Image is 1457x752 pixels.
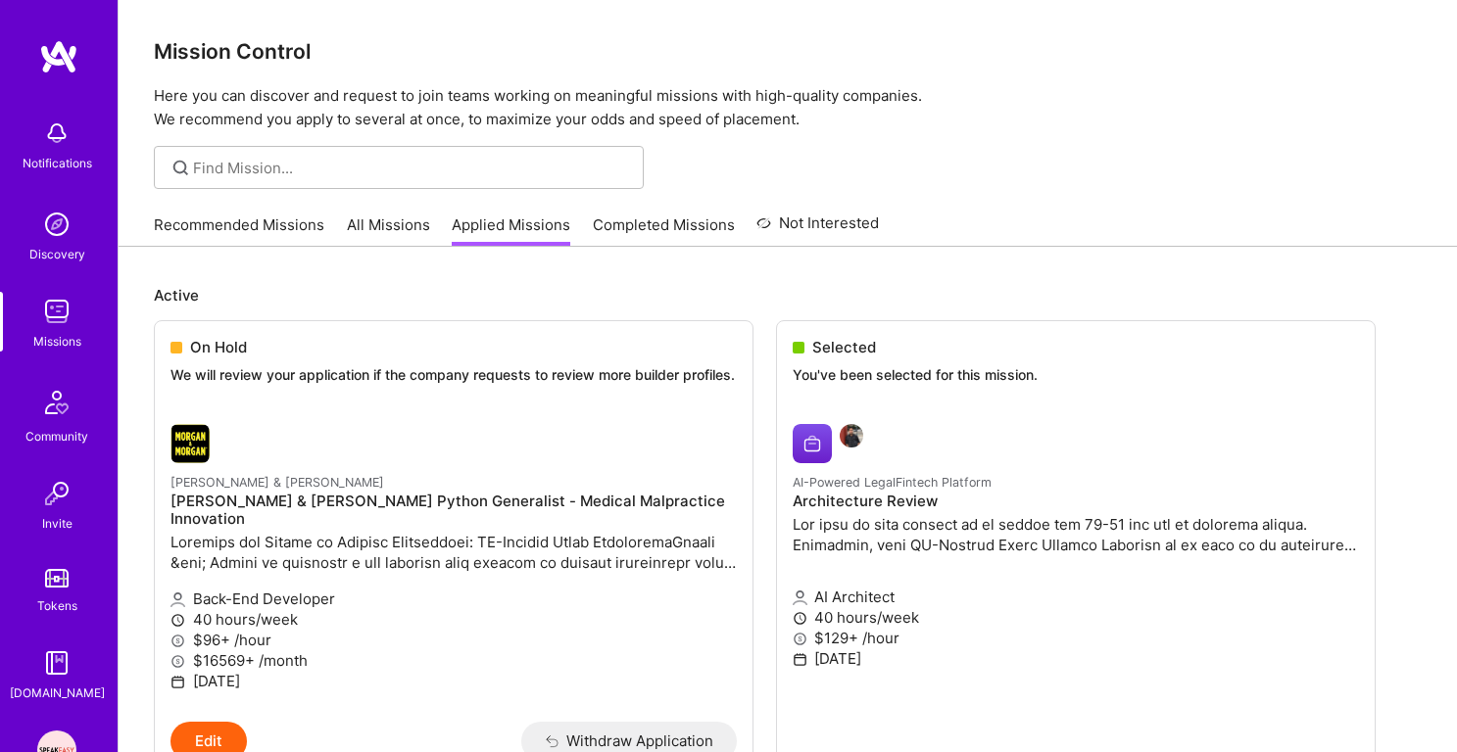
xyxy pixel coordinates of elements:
span: On Hold [190,337,247,357]
p: Back-End Developer [170,588,737,609]
h4: [PERSON_NAME] & [PERSON_NAME] Python Generalist - Medical Malpractice Innovation [170,493,737,528]
a: Completed Missions [593,214,735,247]
i: icon MoneyGray [170,654,185,669]
small: [PERSON_NAME] & [PERSON_NAME] [170,475,384,490]
div: [DOMAIN_NAME] [10,682,105,703]
i: icon Applicant [170,592,185,607]
a: Recommended Missions [154,214,324,247]
img: Invite [37,474,76,513]
div: Tokens [37,595,77,616]
i: icon Clock [170,613,185,628]
a: Not Interested [756,211,879,247]
p: Here you can discover and request to join teams working on meaningful missions with high-quality ... [154,84,1422,131]
div: Missions [33,331,81,352]
img: logo [39,39,78,74]
img: Morgan & Morgan company logo [170,424,210,463]
img: bell [37,114,76,153]
p: We will review your application if the company requests to review more builder profiles. [170,365,737,385]
i: icon SearchGrey [170,157,192,179]
p: Active [154,285,1422,305]
i: icon MoneyGray [170,634,185,648]
div: Invite [42,513,73,534]
img: Community [33,379,80,426]
h3: Mission Control [154,39,1422,64]
img: guide book [37,643,76,682]
p: [DATE] [170,671,737,691]
img: tokens [45,569,69,587]
p: Loremips dol Sitame co Adipisc Elitseddoei: TE-Incidid Utlab EtdoloremaGnaali &eni; Admini ve qui... [170,532,737,573]
p: 40 hours/week [170,609,737,630]
div: Community [25,426,88,446]
input: Find Mission... [193,158,629,178]
a: Morgan & Morgan company logo[PERSON_NAME] & [PERSON_NAME][PERSON_NAME] & [PERSON_NAME] Python Gen... [155,408,753,722]
i: icon Calendar [170,675,185,689]
a: All Missions [347,214,430,247]
p: $16569+ /month [170,650,737,671]
p: $96+ /hour [170,630,737,650]
div: Discovery [29,244,85,264]
img: teamwork [37,292,76,331]
div: Notifications [23,153,92,173]
img: discovery [37,205,76,244]
a: Applied Missions [452,214,570,247]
